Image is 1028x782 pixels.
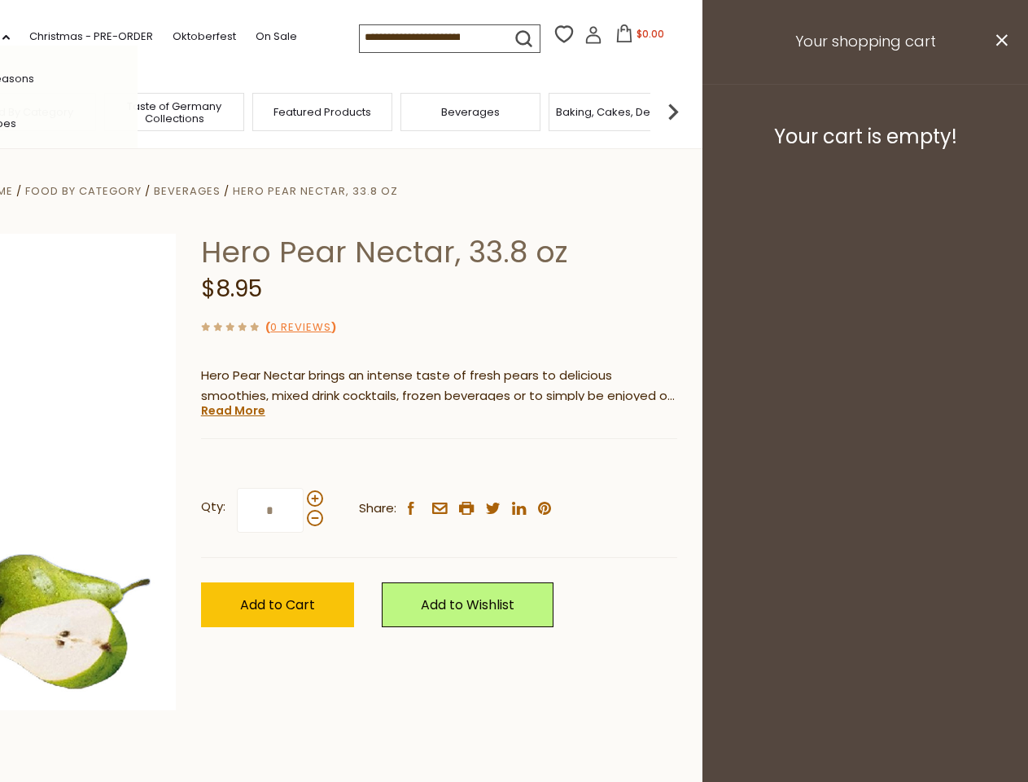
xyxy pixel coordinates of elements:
[657,95,689,128] img: next arrow
[233,183,398,199] a: Hero Pear Nectar, 33.8 oz
[382,582,553,627] a: Add to Wishlist
[359,499,396,519] span: Share:
[29,28,153,46] a: Christmas - PRE-ORDER
[201,366,677,406] p: Hero Pear Nectar brings an intense taste of fresh pears to delicious smoothies, mixed drink cockt...
[636,27,664,41] span: $0.00
[109,100,239,125] a: Taste of Germany Collections
[201,402,265,419] a: Read More
[237,488,304,533] input: Qty:
[201,273,262,305] span: $8.95
[270,319,331,336] a: 0 Reviews
[201,582,354,627] button: Add to Cart
[256,28,297,46] a: On Sale
[25,183,142,199] a: Food By Category
[201,234,677,270] h1: Hero Pear Nectar, 33.8 oz
[273,106,371,118] a: Featured Products
[723,125,1008,149] h3: Your cart is empty!
[154,183,221,199] a: Beverages
[240,595,315,614] span: Add to Cart
[173,28,236,46] a: Oktoberfest
[556,106,682,118] a: Baking, Cakes, Desserts
[441,106,500,118] a: Beverages
[201,497,225,517] strong: Qty:
[606,24,675,49] button: $0.00
[265,319,336,335] span: ( )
